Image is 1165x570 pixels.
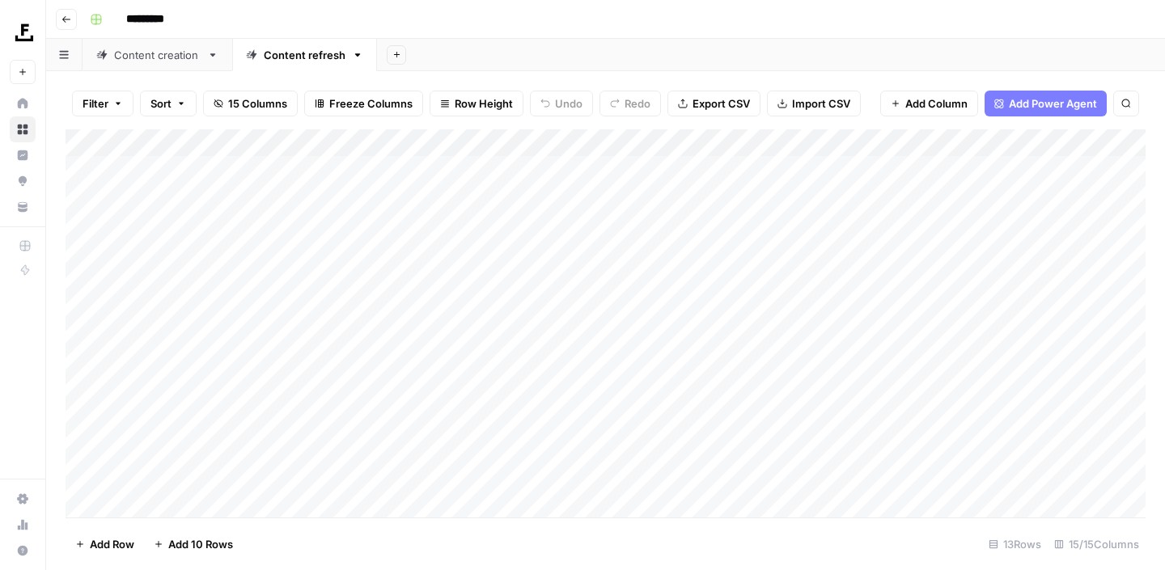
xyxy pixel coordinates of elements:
[10,91,36,116] a: Home
[10,19,39,48] img: Foundation Inc. Logo
[10,538,36,564] button: Help + Support
[10,512,36,538] a: Usage
[767,91,861,116] button: Import CSV
[232,39,377,71] a: Content refresh
[150,95,172,112] span: Sort
[455,95,513,112] span: Row Height
[792,95,850,112] span: Import CSV
[66,531,144,557] button: Add Row
[140,91,197,116] button: Sort
[83,95,108,112] span: Filter
[985,91,1107,116] button: Add Power Agent
[304,91,423,116] button: Freeze Columns
[10,486,36,512] a: Settings
[555,95,582,112] span: Undo
[114,47,201,63] div: Content creation
[10,116,36,142] a: Browse
[264,47,345,63] div: Content refresh
[10,142,36,168] a: Insights
[430,91,523,116] button: Row Height
[90,536,134,552] span: Add Row
[1009,95,1097,112] span: Add Power Agent
[72,91,133,116] button: Filter
[83,39,232,71] a: Content creation
[667,91,760,116] button: Export CSV
[693,95,750,112] span: Export CSV
[10,13,36,53] button: Workspace: Foundation Inc.
[168,536,233,552] span: Add 10 Rows
[880,91,978,116] button: Add Column
[530,91,593,116] button: Undo
[329,95,413,112] span: Freeze Columns
[1048,531,1146,557] div: 15/15 Columns
[203,91,298,116] button: 15 Columns
[10,194,36,220] a: Your Data
[905,95,968,112] span: Add Column
[10,168,36,194] a: Opportunities
[228,95,287,112] span: 15 Columns
[625,95,650,112] span: Redo
[982,531,1048,557] div: 13 Rows
[599,91,661,116] button: Redo
[144,531,243,557] button: Add 10 Rows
